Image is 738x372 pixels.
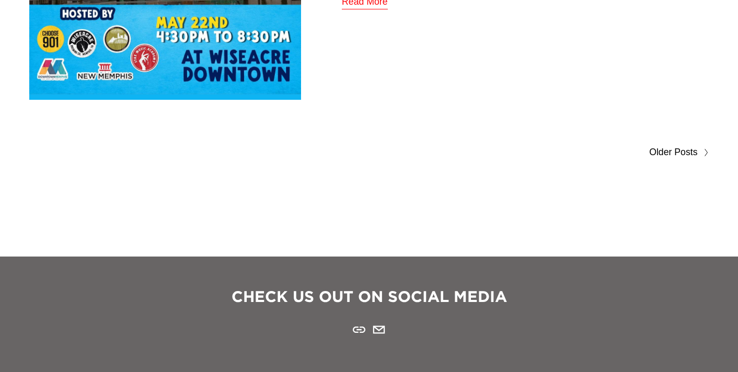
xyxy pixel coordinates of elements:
[171,286,567,307] h3: CHECK US OUT ON SOCIAL MEDIA
[373,323,385,336] a: breunna@cityleadership.org
[649,144,697,161] span: Older Posts
[369,144,709,161] a: Older Posts
[353,323,365,336] a: URL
